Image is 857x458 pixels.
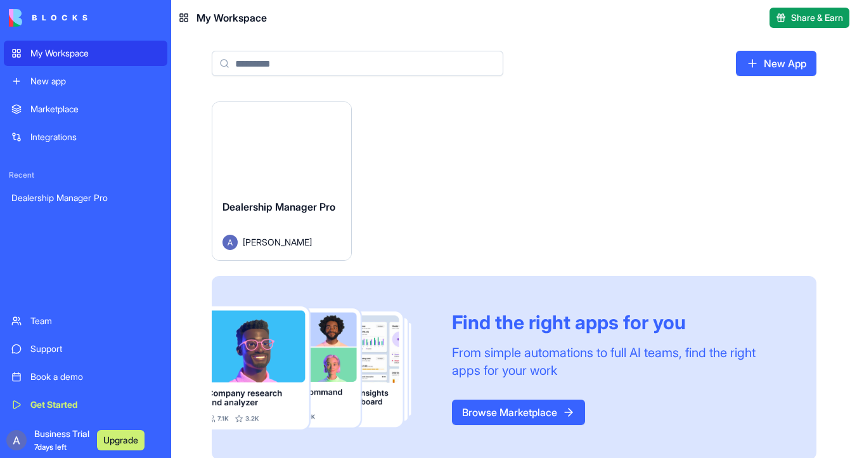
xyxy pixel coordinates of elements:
[30,75,160,88] div: New app
[4,185,167,211] a: Dealership Manager Pro
[770,8,849,28] button: Share & Earn
[30,343,160,355] div: Support
[9,9,87,27] img: logo
[222,235,238,250] img: Avatar
[30,131,160,143] div: Integrations
[736,51,816,76] a: New App
[197,10,267,25] span: My Workspace
[4,308,167,334] a: Team
[4,170,167,180] span: Recent
[4,124,167,150] a: Integrations
[452,400,585,425] a: Browse Marketplace
[243,235,312,249] span: [PERSON_NAME]
[34,442,67,452] span: 7 days left
[11,192,160,204] div: Dealership Manager Pro
[30,370,160,383] div: Book a demo
[222,200,335,213] span: Dealership Manager Pro
[4,336,167,362] a: Support
[30,398,160,411] div: Get Started
[30,103,160,115] div: Marketplace
[452,344,786,379] div: From simple automations to full AI teams, find the right apps for your work
[212,101,352,261] a: Dealership Manager ProAvatar[PERSON_NAME]
[4,69,167,94] a: New app
[97,430,145,450] button: Upgrade
[34,428,89,453] span: Business Trial
[4,364,167,389] a: Book a demo
[791,11,843,24] span: Share & Earn
[4,392,167,417] a: Get Started
[30,47,160,60] div: My Workspace
[452,311,786,334] div: Find the right apps for you
[6,430,27,450] img: ACg8ocJ1z-kys1QvOYGo6yy511-n61eb6wBkfDYWAPqj8VQFGvpzZA=s96-c
[4,41,167,66] a: My Workspace
[30,315,160,327] div: Team
[4,96,167,122] a: Marketplace
[212,306,432,430] img: Frame_181_egmpey.png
